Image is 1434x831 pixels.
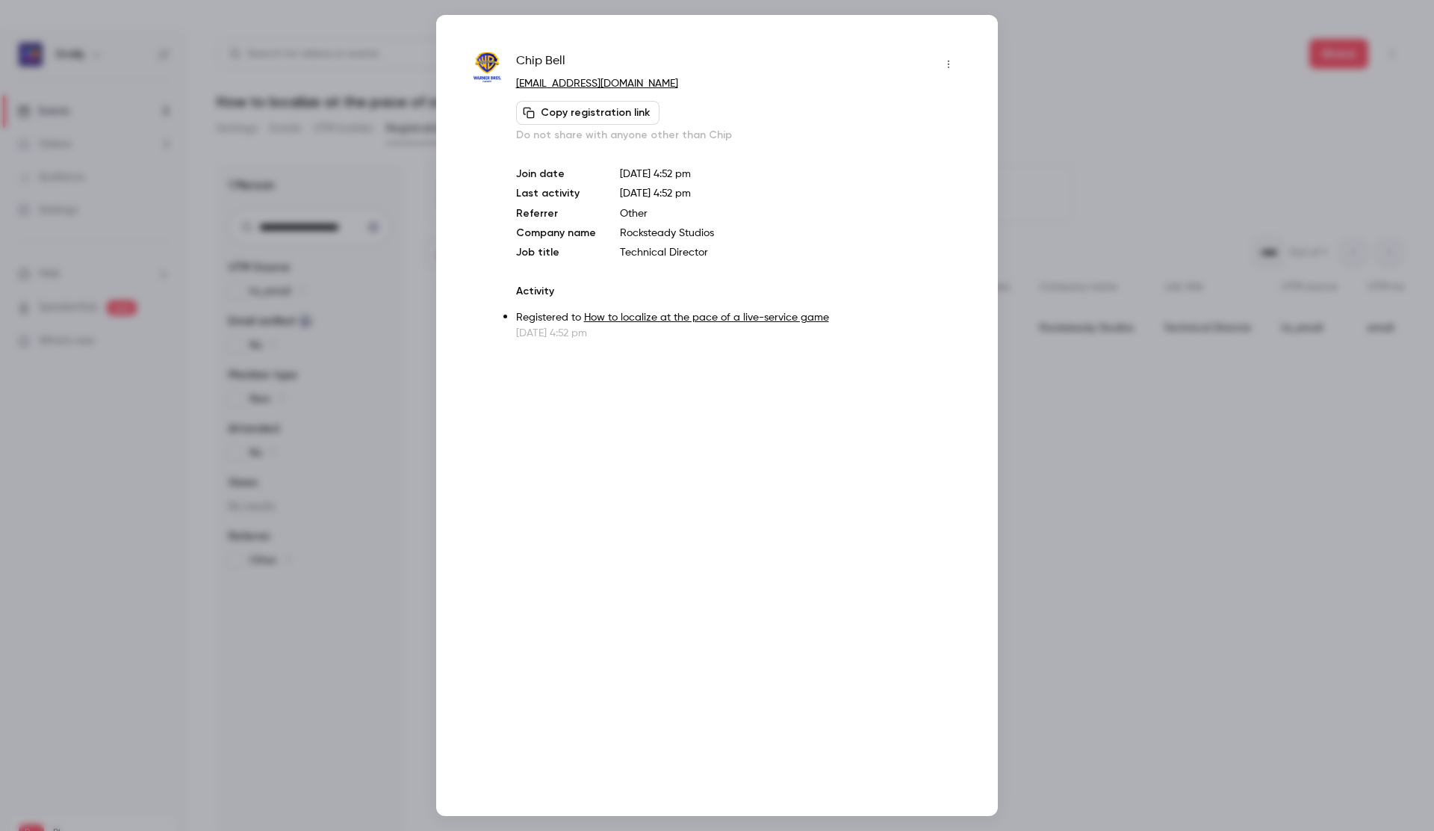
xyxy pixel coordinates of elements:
[516,128,960,143] p: Do not share with anyone other than Chip
[516,310,960,326] p: Registered to
[516,284,960,299] p: Activity
[516,52,565,76] span: Chip Bell
[516,206,596,221] p: Referrer
[516,226,596,241] p: Company name
[584,312,829,323] a: How to localize at the pace of a live-service game
[620,188,691,199] span: [DATE] 4:52 pm
[620,226,960,241] p: Rocksteady Studios
[620,206,960,221] p: Other
[516,326,960,341] p: [DATE] 4:52 pm
[516,101,659,125] button: Copy registration link
[516,186,596,202] p: Last activity
[516,167,596,182] p: Join date
[620,167,960,182] p: [DATE] 4:52 pm
[474,52,501,83] img: wbgames.com
[516,78,678,89] a: [EMAIL_ADDRESS][DOMAIN_NAME]
[516,245,596,260] p: Job title
[620,245,960,260] p: Technical Director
